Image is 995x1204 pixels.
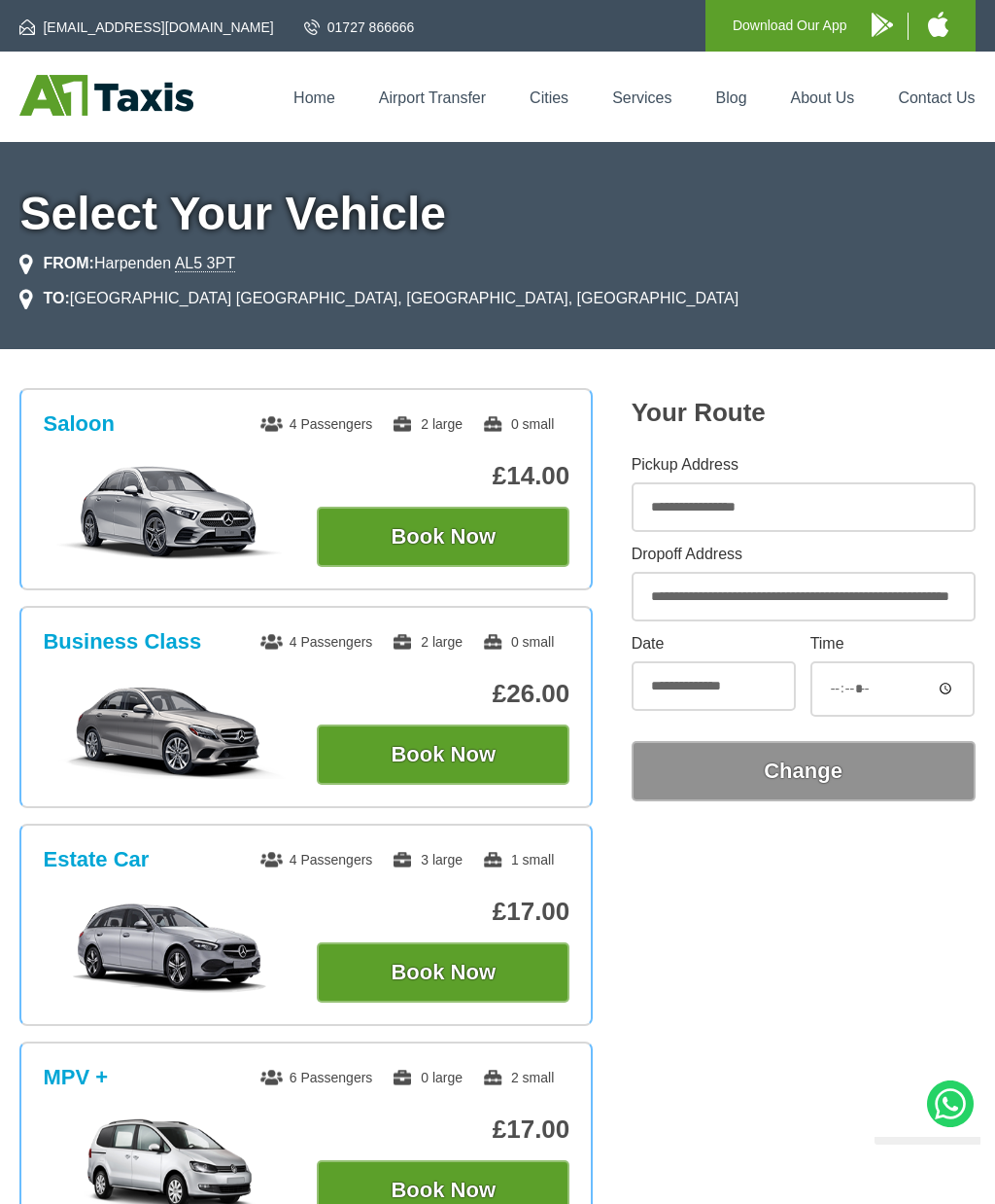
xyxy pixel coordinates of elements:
img: A1 Taxis St Albans LTD [19,75,193,116]
span: 2 large [392,634,463,650]
li: [GEOGRAPHIC_DATA] [GEOGRAPHIC_DATA], [GEOGRAPHIC_DATA], [GEOGRAPHIC_DATA] [19,287,738,310]
button: Book Now [317,725,569,785]
p: £26.00 [317,679,569,709]
button: Book Now [317,507,569,567]
a: [EMAIL_ADDRESS][DOMAIN_NAME] [19,18,273,37]
p: £17.00 [317,897,569,927]
a: Contact Us [898,89,975,106]
span: 2 large [392,416,463,432]
img: A1 Taxis iPhone App [928,12,948,37]
img: Saloon [43,464,295,561]
p: £17.00 [317,1115,569,1145]
h3: MPV + [43,1065,108,1090]
a: Services [612,89,671,106]
span: 3 large [392,852,463,868]
button: Change [632,741,976,801]
label: Time [810,636,976,652]
iframe: chat widget [867,1137,980,1189]
span: 6 Passengers [260,1070,373,1085]
h3: Saloon [43,411,114,437]
span: 0 small [482,634,554,650]
strong: FROM: [43,255,93,271]
a: 01727 866666 [304,18,415,37]
a: About Us [791,89,855,106]
label: Dropoff Address [632,547,976,562]
img: Business Class [43,682,295,779]
h2: Your Route [632,398,976,428]
span: 0 large [392,1070,463,1085]
a: Airport Transfer [379,89,486,106]
p: £14.00 [317,461,569,491]
img: Estate Car [43,900,295,997]
span: 0 small [482,416,554,432]
span: 2 small [482,1070,554,1085]
label: Pickup Address [632,457,976,473]
button: Book Now [317,942,569,1003]
li: Harpenden [19,252,234,275]
span: 4 Passengers [260,634,373,650]
a: Home [293,89,335,106]
h3: Business Class [43,629,201,655]
h3: Estate Car [43,847,149,872]
span: 4 Passengers [260,852,373,868]
h1: Select Your Vehicle [19,191,975,237]
span: 4 Passengers [260,416,373,432]
img: A1 Taxis Android App [872,13,893,37]
span: 1 small [482,852,554,868]
a: Blog [716,89,747,106]
label: Date [632,636,797,652]
p: Download Our App [733,14,847,38]
a: Cities [530,89,568,106]
strong: TO: [43,290,69,306]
